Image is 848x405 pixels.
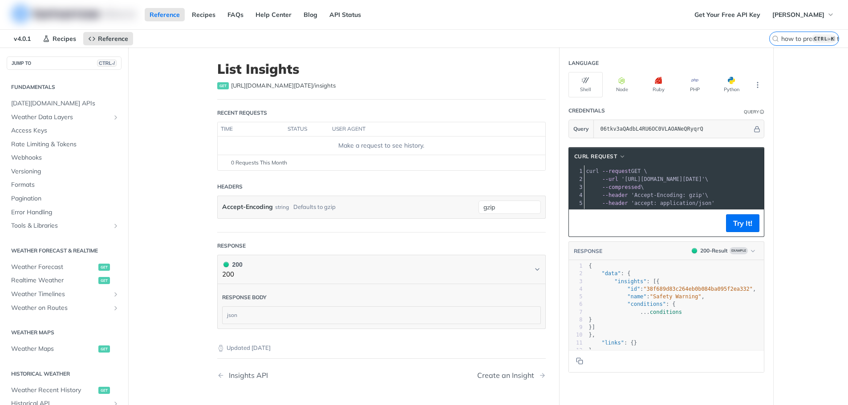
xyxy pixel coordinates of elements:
[112,222,119,229] button: Show subpages for Tools & Libraries
[767,8,839,21] button: [PERSON_NAME]
[569,285,583,293] div: 4
[98,277,110,284] span: get
[11,263,96,272] span: Weather Forecast
[602,176,618,182] span: --url
[596,120,752,138] input: apikey
[744,108,764,115] div: QueryInformation
[641,72,676,97] button: Ruby
[569,191,584,199] div: 4
[640,309,650,315] span: ...
[11,140,119,149] span: Rate Limiting & Tokens
[12,5,135,23] img: Tomorrow.io Weather API Docs
[11,386,96,395] span: Weather Recent History
[275,200,289,213] div: string
[772,35,779,42] svg: Search
[53,35,76,43] span: Recipes
[112,291,119,298] button: Show subpages for Weather Timelines
[569,331,583,339] div: 10
[11,304,110,313] span: Weather on Routes
[568,59,599,67] div: Language
[586,168,599,174] span: curl
[650,309,682,315] span: conditions
[7,97,122,110] a: [DATE][DOMAIN_NAME] APIs
[568,72,603,97] button: Shell
[568,107,605,115] div: Credentials
[700,247,728,255] div: 200 - Result
[744,108,759,115] div: Query
[98,345,110,353] span: get
[760,110,764,114] i: Information
[569,183,584,191] div: 3
[7,83,122,91] h2: Fundamentals
[627,293,646,300] span: "name"
[217,109,267,117] div: Recent Requests
[11,153,119,162] span: Webhooks
[217,82,229,89] span: get
[7,342,122,356] a: Weather Mapsget
[217,284,546,329] div: 200 200200
[601,340,624,346] span: "links"
[751,78,764,92] button: More Languages
[11,126,119,135] span: Access Keys
[477,371,539,380] div: Create an Insight
[589,270,631,277] span: : {
[11,194,119,203] span: Pagination
[7,219,122,233] a: Tools & LibrariesShow subpages for Tools & Libraries
[569,270,583,277] div: 2
[687,246,759,255] button: 200200-ResultExample
[217,362,546,389] nav: Pagination Controls
[589,263,592,269] span: {
[222,200,273,213] label: Accept-Encoding
[569,316,583,324] div: 8
[222,260,243,269] div: 200
[222,293,267,301] div: Response body
[726,214,759,232] button: Try It!
[217,242,246,250] div: Response
[614,278,646,285] span: "insights"
[569,347,583,354] div: 12
[112,305,119,312] button: Show subpages for Weather on Routes
[7,329,122,337] h2: Weather Maps
[221,141,541,150] div: Make a request to see history.
[571,152,629,161] button: cURL Request
[589,340,637,346] span: : {}
[251,8,296,21] a: Help Center
[714,72,749,97] button: Python
[329,122,527,136] th: user agent
[98,387,110,394] span: get
[98,35,128,43] span: Reference
[569,167,584,175] div: 1
[293,200,336,213] div: Defaults to gzip
[569,278,583,285] div: 3
[325,8,366,21] a: API Status
[569,120,594,138] button: Query
[217,61,546,77] h1: List Insights
[11,113,110,122] span: Weather Data Layers
[754,81,762,89] svg: More ellipsis
[601,270,621,277] span: "data"
[223,307,540,324] div: json
[7,247,122,255] h2: Weather Forecast & realtime
[231,81,336,90] span: https://api.tomorrow.io/v4/insights
[7,206,122,219] a: Error Handling
[7,178,122,192] a: Formats
[589,324,596,330] span: }]
[217,344,546,353] p: Updated [DATE]
[602,200,628,206] span: --header
[631,200,715,206] span: 'accept: application/json'
[7,288,122,301] a: Weather TimelinesShow subpages for Weather Timelines
[569,309,583,316] div: 7
[678,72,712,97] button: PHP
[231,159,287,167] span: 0 Requests This Month
[7,124,122,137] a: Access Keys
[569,175,584,183] div: 2
[7,165,122,178] a: Versioning
[11,99,119,108] span: [DATE][DOMAIN_NAME] APIs
[752,124,762,133] button: Hide
[586,192,709,198] span: \
[574,152,617,160] span: cURL Request
[569,301,583,308] div: 6
[586,184,644,190] span: \
[7,261,122,274] a: Weather Forecastget
[650,293,702,300] span: "Safety Warning"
